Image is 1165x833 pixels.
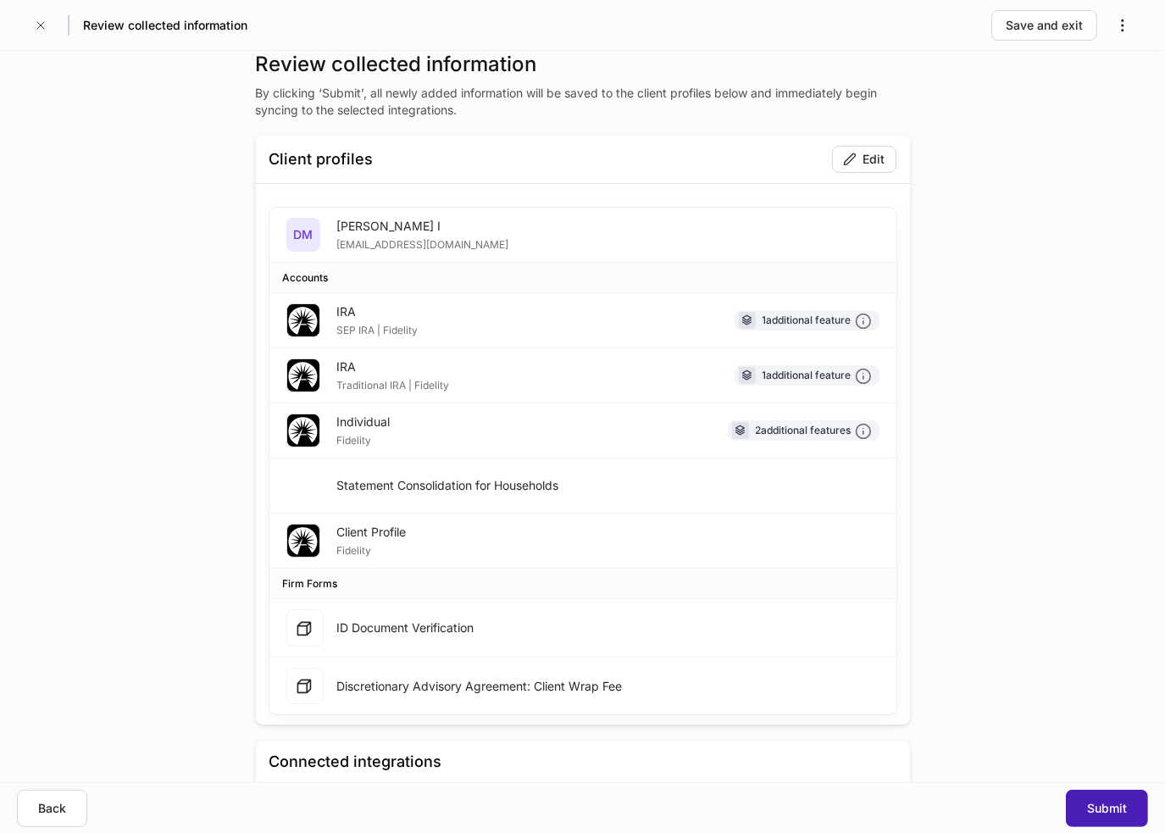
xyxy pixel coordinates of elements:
[269,149,374,169] div: Client profiles
[337,358,450,375] div: IRA
[337,218,509,235] div: [PERSON_NAME] I
[283,269,329,286] div: Accounts
[337,678,623,695] div: Discretionary Advisory Agreement: Client Wrap Fee
[256,85,910,119] p: By clicking ‘Submit’, all newly added information will be saved to the client profiles below and ...
[1066,790,1148,827] button: Submit
[991,10,1097,41] button: Save and exit
[17,790,87,827] button: Back
[337,541,407,558] div: Fidelity
[337,414,391,430] div: Individual
[863,151,885,168] div: Edit
[337,303,419,320] div: IRA
[337,524,407,541] div: Client Profile
[337,430,391,447] div: Fidelity
[293,226,313,243] h5: DM
[283,575,338,591] div: Firm Forms
[1087,800,1127,817] div: Submit
[763,312,872,330] div: 1 additional feature
[763,367,872,385] div: 1 additional feature
[337,235,509,252] div: [EMAIL_ADDRESS][DOMAIN_NAME]
[337,477,559,494] div: Statement Consolidation for Households
[832,146,896,173] button: Edit
[756,422,872,440] div: 2 additional features
[269,752,442,772] div: Connected integrations
[337,375,450,392] div: Traditional IRA | Fidelity
[256,51,910,78] h3: Review collected information
[337,619,474,636] div: ID Document Verification
[38,800,66,817] div: Back
[83,17,247,34] h5: Review collected information
[1006,17,1083,34] div: Save and exit
[337,320,419,337] div: SEP IRA | Fidelity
